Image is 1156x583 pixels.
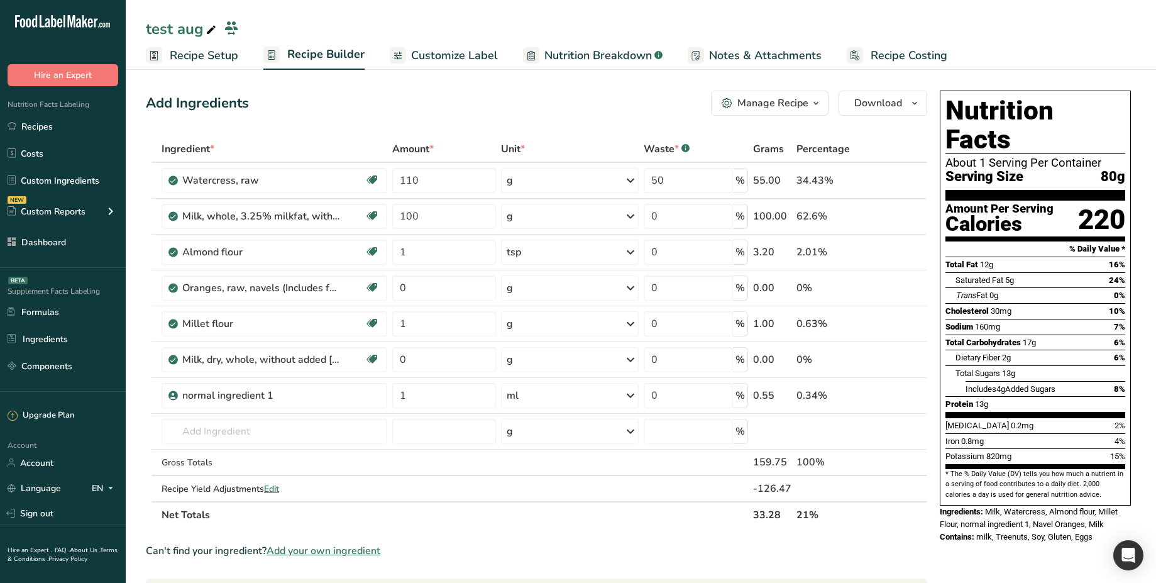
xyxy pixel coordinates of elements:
span: Serving Size [945,169,1023,185]
span: 5g [1005,275,1014,285]
span: Recipe Setup [170,47,238,64]
span: 0% [1114,291,1125,300]
span: 0g [989,291,998,300]
a: Nutrition Breakdown [523,42,663,70]
span: Download [854,96,902,111]
span: Percentage [796,142,850,157]
input: Add Ingredient [162,419,387,444]
button: Hire an Expert [8,64,118,86]
div: 34.43% [796,173,867,188]
div: g [507,280,513,296]
span: Potassium [945,452,984,461]
a: Recipe Builder [263,40,365,70]
span: Recipe Costing [871,47,947,64]
div: g [507,173,513,188]
span: 17g [1023,338,1036,347]
span: 15% [1110,452,1125,461]
i: Trans [955,291,976,300]
th: 21% [794,501,870,528]
div: Can't find your ingredient? [146,543,927,558]
div: Watercress, raw [182,173,339,188]
button: Manage Recipe [711,91,828,116]
div: 0.63% [796,316,867,331]
div: Custom Reports [8,205,85,218]
span: 2% [1115,421,1125,430]
a: Language [8,477,61,499]
div: Milk, dry, whole, without added [MEDICAL_DATA] [182,352,339,367]
span: 24% [1109,275,1125,285]
div: 3.20 [753,245,791,260]
a: Recipe Costing [847,42,947,70]
span: 820mg [986,452,1011,461]
div: 100% [796,455,867,470]
th: 33.28 [751,501,794,528]
span: Total Fat [945,260,978,269]
a: Recipe Setup [146,42,238,70]
div: 1.00 [753,316,791,331]
div: Gross Totals [162,456,387,469]
span: 80g [1101,169,1125,185]
span: Customize Label [411,47,498,64]
span: 6% [1114,353,1125,362]
span: Total Sugars [955,369,1000,378]
span: Saturated Fat [955,275,1003,285]
span: 2g [1002,353,1011,362]
span: Add your own ingredient [267,543,380,558]
div: EN [92,480,118,496]
span: 4% [1115,436,1125,446]
div: -126.47 [753,481,791,496]
div: g [507,352,513,367]
div: 0.55 [753,388,791,403]
div: test aug [146,18,219,40]
div: NEW [8,196,26,204]
a: Notes & Attachments [688,42,822,70]
div: tsp [507,245,521,260]
span: 10% [1109,306,1125,316]
div: Almond flour [182,245,339,260]
span: 13g [975,399,988,409]
span: Ingredients: [940,507,983,516]
div: 0.00 [753,280,791,296]
div: Millet flour [182,316,339,331]
div: g [507,209,513,224]
span: Edit [264,483,279,495]
span: Grams [753,142,784,157]
div: 220 [1078,203,1125,236]
div: 0% [796,280,867,296]
span: Dietary Fiber [955,353,1000,362]
span: 160mg [975,322,1000,331]
span: Iron [945,436,959,446]
span: 7% [1114,322,1125,331]
div: BETA [8,277,28,284]
span: 4g [996,384,1005,394]
div: 62.6% [796,209,867,224]
div: Upgrade Plan [8,409,74,422]
span: Unit [501,142,525,157]
div: Milk, whole, 3.25% milkfat, without added vitamin A and [MEDICAL_DATA] [182,209,339,224]
a: FAQ . [55,546,70,555]
div: 2.01% [796,245,867,260]
div: Manage Recipe [737,96,808,111]
span: Amount [392,142,434,157]
a: Terms & Conditions . [8,546,118,564]
a: Privacy Policy [48,555,87,564]
span: Milk, Watercress, Almond flour, Millet Flour, normal ingredient 1, Navel Oranges, Milk [940,507,1118,529]
button: Download [839,91,927,116]
div: ml [507,388,519,403]
span: 16% [1109,260,1125,269]
div: 0.00 [753,352,791,367]
span: 13g [1002,369,1015,378]
div: Add Ingredients [146,93,249,114]
span: 8% [1114,384,1125,394]
span: Notes & Attachments [709,47,822,64]
div: Recipe Yield Adjustments [162,482,387,496]
span: Recipe Builder [287,46,365,63]
th: Net Totals [159,501,751,528]
div: 55.00 [753,173,791,188]
div: About 1 Serving Per Container [945,157,1125,169]
span: Includes Added Sugars [966,384,1055,394]
a: Hire an Expert . [8,546,52,555]
div: 0% [796,352,867,367]
div: Waste [644,142,690,157]
div: Oranges, raw, navels (Includes foods for USDA's Food Distribution Program) [182,280,339,296]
